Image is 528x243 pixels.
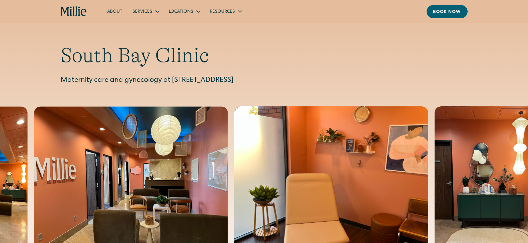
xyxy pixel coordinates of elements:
[210,9,235,15] div: Resources
[205,6,246,17] div: Resources
[102,6,127,17] a: About
[427,5,468,18] a: Book now
[433,9,461,16] div: Book now
[127,6,164,17] div: Services
[164,6,205,17] div: Locations
[61,43,468,68] h1: South Bay Clinic
[61,6,87,17] a: home
[169,9,193,15] div: Locations
[133,9,152,15] div: Services
[61,75,468,86] p: Maternity care and gynecology at [STREET_ADDRESS]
